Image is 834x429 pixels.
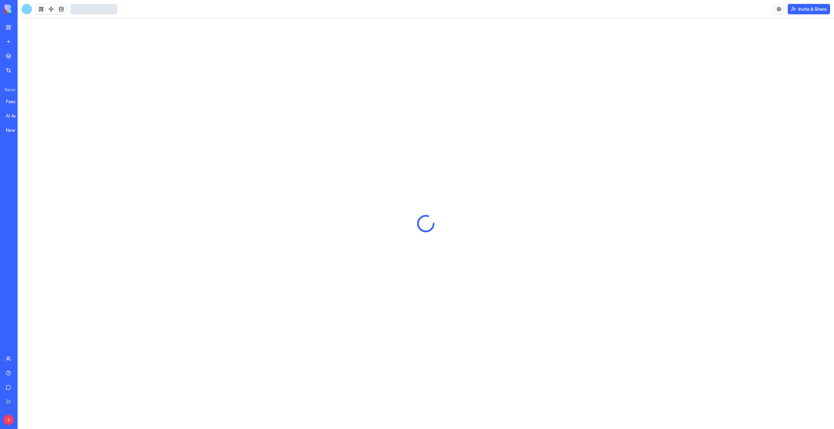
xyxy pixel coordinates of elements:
span: S [3,415,14,425]
div: FeedbackTalk Manager [6,98,24,105]
div: New App [6,127,24,133]
a: FeedbackTalk Manager [2,95,28,108]
a: AI Avatar Generator Studio [2,109,28,122]
a: New App [2,124,28,137]
div: AI Avatar Generator Studio [6,113,24,119]
span: Recent [2,87,16,92]
img: logo [5,5,45,14]
button: Invite & Share [788,4,830,14]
